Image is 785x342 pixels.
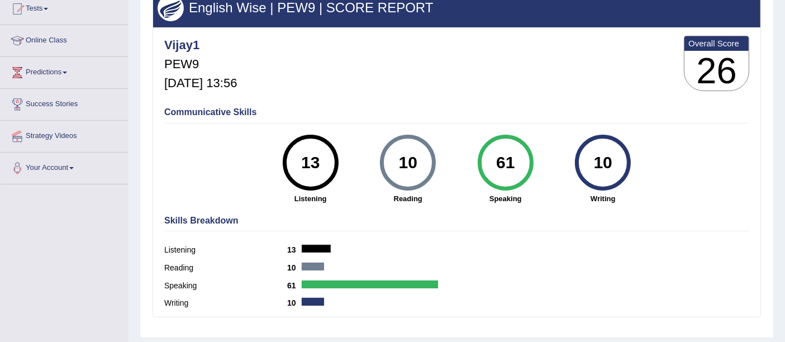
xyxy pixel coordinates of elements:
[684,51,749,91] h3: 26
[164,77,237,90] h5: [DATE] 13:56
[164,58,237,71] h5: PEW9
[560,193,646,204] strong: Writing
[388,139,429,186] div: 10
[290,139,331,186] div: 13
[1,25,128,53] a: Online Class
[164,262,287,274] label: Reading
[287,263,302,272] b: 10
[164,280,287,292] label: Speaking
[463,193,549,204] strong: Speaking
[287,281,302,290] b: 61
[583,139,624,186] div: 10
[164,297,287,309] label: Writing
[1,153,128,180] a: Your Account
[1,57,128,85] a: Predictions
[164,216,749,226] h4: Skills Breakdown
[164,107,749,117] h4: Communicative Skills
[1,89,128,117] a: Success Stories
[164,39,237,52] h4: Vijay1
[1,121,128,149] a: Strategy Videos
[287,245,302,254] b: 13
[688,39,745,48] b: Overall Score
[365,193,451,204] strong: Reading
[287,298,302,307] b: 10
[164,244,287,256] label: Listening
[268,193,354,204] strong: Listening
[485,139,526,186] div: 61
[158,1,756,15] h3: English Wise | PEW9 | SCORE REPORT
